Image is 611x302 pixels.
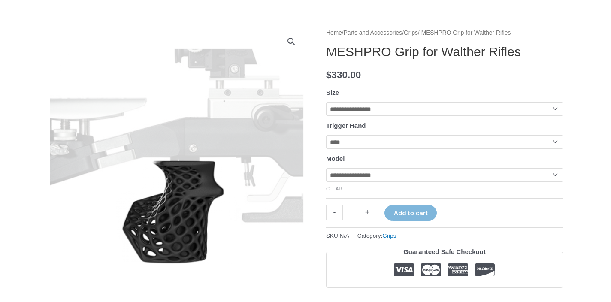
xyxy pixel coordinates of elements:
[326,27,563,39] nav: Breadcrumb
[284,34,299,49] a: View full-screen image gallery
[344,30,402,36] a: Parts and Accessories
[48,27,305,285] img: MESHPRO Grip for Walther Rifles
[326,44,563,60] h1: MESHPRO Grip for Walther Rifles
[357,230,396,241] span: Category:
[342,205,359,220] input: Product quantity
[326,69,332,80] span: $
[326,122,366,129] label: Trigger Hand
[326,69,361,80] bdi: 330.00
[326,205,342,220] a: -
[326,30,342,36] a: Home
[326,155,345,162] label: Model
[326,186,342,191] a: Clear options
[384,205,436,221] button: Add to cart
[400,246,489,258] legend: Guaranteed Safe Checkout
[404,30,418,36] a: Grips
[359,205,375,220] a: +
[326,89,339,96] label: Size
[340,233,350,239] span: N/A
[326,230,349,241] span: SKU:
[382,233,396,239] a: Grips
